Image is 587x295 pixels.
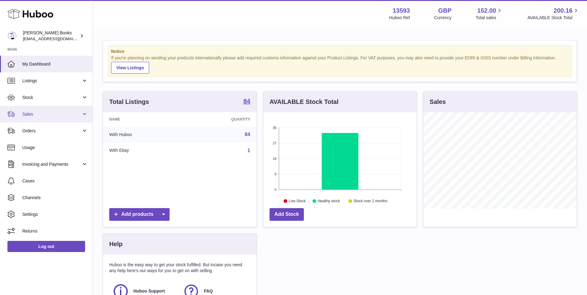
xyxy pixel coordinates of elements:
text: Healthy stock [317,199,340,203]
strong: 84 [243,98,250,104]
span: Sales [22,111,81,117]
div: Huboo Ref [389,15,410,21]
span: Channels [22,195,88,201]
span: Listings [22,78,81,84]
text: Low Stock [289,199,306,203]
span: 152.00 [477,6,496,15]
a: View Listings [111,62,149,74]
a: Log out [7,241,85,252]
text: 27 [273,141,276,145]
strong: 13593 [393,6,410,15]
td: With Ebay [103,143,184,159]
text: 0 [274,188,276,191]
span: AVAILABLE Stock Total [527,15,580,21]
span: Stock [22,95,81,100]
a: 84 [245,132,250,137]
text: Stock over 2 months [353,199,387,203]
a: 84 [243,98,250,105]
span: Orders [22,128,81,134]
img: internalAdmin-13593@internal.huboo.com [7,31,17,41]
text: 18 [273,157,276,160]
span: Settings [22,212,88,217]
h3: AVAILABLE Stock Total [270,98,339,106]
span: Returns [22,228,88,234]
a: 1 [248,148,250,153]
h3: Help [109,240,123,248]
a: 152.00 Total sales [476,6,503,21]
span: My Dashboard [22,61,88,67]
td: With Huboo [103,126,184,143]
a: 200.16 AVAILABLE Stock Total [527,6,580,21]
text: 9 [274,172,276,176]
span: Invoicing and Payments [22,161,81,167]
span: Huboo Support [133,288,165,294]
span: FAQ [204,288,213,294]
div: [PERSON_NAME] Books [23,30,79,42]
strong: Notice [111,49,569,54]
div: Currency [434,15,452,21]
h3: Total Listings [109,98,149,106]
p: Huboo is the easy way to get your stock fulfilled. But incase you need any help here's our ways f... [109,262,250,274]
text: 36 [273,126,276,130]
span: Total sales [476,15,503,21]
div: If you're planning on sending your products internationally please add required customs informati... [111,55,569,74]
span: 200.16 [554,6,572,15]
th: Name [103,112,184,126]
strong: GBP [438,6,451,15]
h3: Sales [429,98,446,106]
span: Usage [22,145,88,151]
a: Add Stock [270,208,304,221]
a: Add products [109,208,170,221]
th: Quantity [184,112,256,126]
span: Cases [22,178,88,184]
span: [EMAIL_ADDRESS][DOMAIN_NAME] [23,36,91,41]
